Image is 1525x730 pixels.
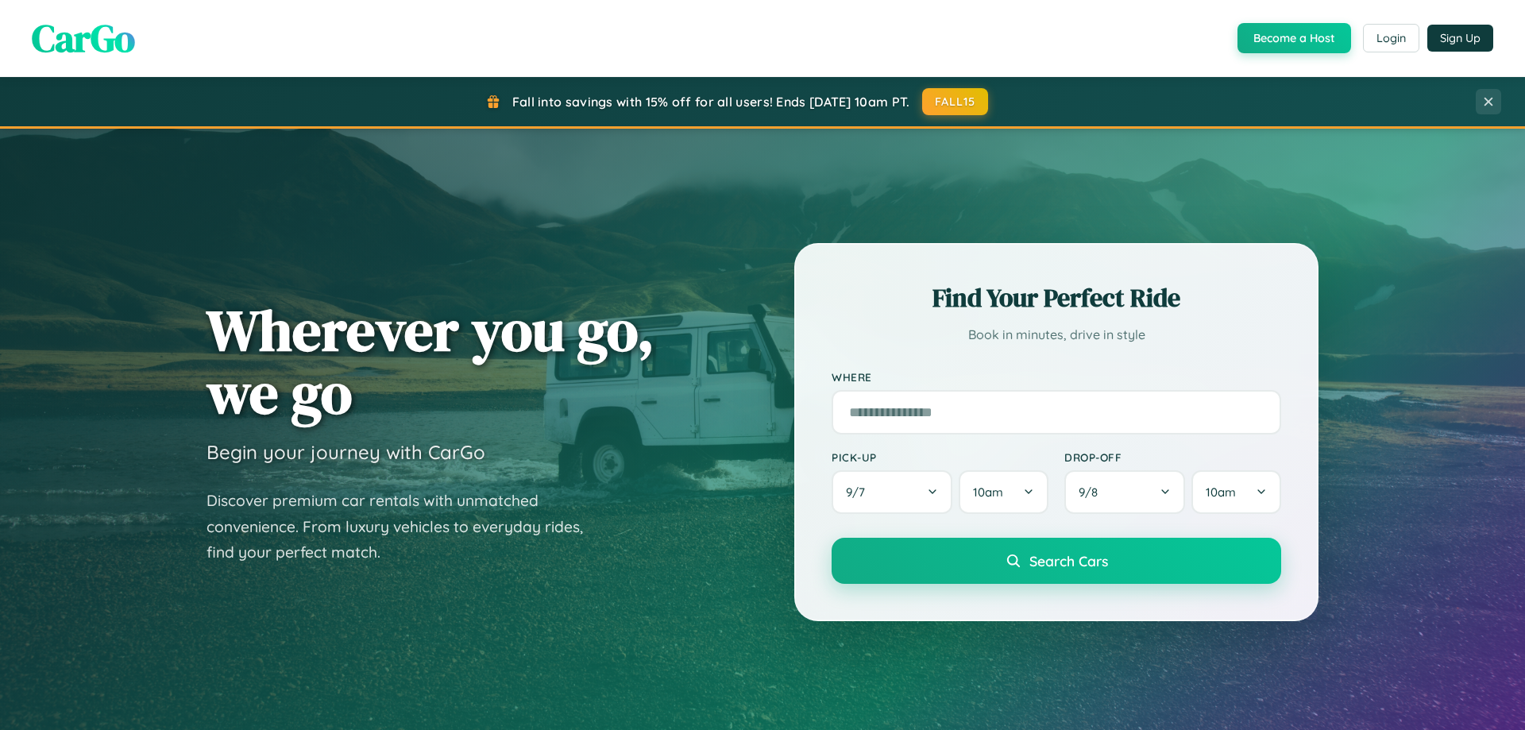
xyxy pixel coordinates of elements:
[832,280,1281,315] h2: Find Your Perfect Ride
[1029,552,1108,570] span: Search Cars
[1191,470,1281,514] button: 10am
[832,323,1281,346] p: Book in minutes, drive in style
[1079,485,1106,500] span: 9 / 8
[959,470,1048,514] button: 10am
[922,88,989,115] button: FALL15
[32,12,135,64] span: CarGo
[1064,450,1281,464] label: Drop-off
[1237,23,1351,53] button: Become a Host
[1363,24,1419,52] button: Login
[1206,485,1236,500] span: 10am
[207,440,485,464] h3: Begin your journey with CarGo
[832,370,1281,384] label: Where
[1064,470,1185,514] button: 9/8
[207,488,604,566] p: Discover premium car rentals with unmatched convenience. From luxury vehicles to everyday rides, ...
[973,485,1003,500] span: 10am
[512,94,910,110] span: Fall into savings with 15% off for all users! Ends [DATE] 10am PT.
[832,538,1281,584] button: Search Cars
[1427,25,1493,52] button: Sign Up
[832,450,1048,464] label: Pick-up
[832,470,952,514] button: 9/7
[846,485,873,500] span: 9 / 7
[207,299,654,424] h1: Wherever you go, we go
